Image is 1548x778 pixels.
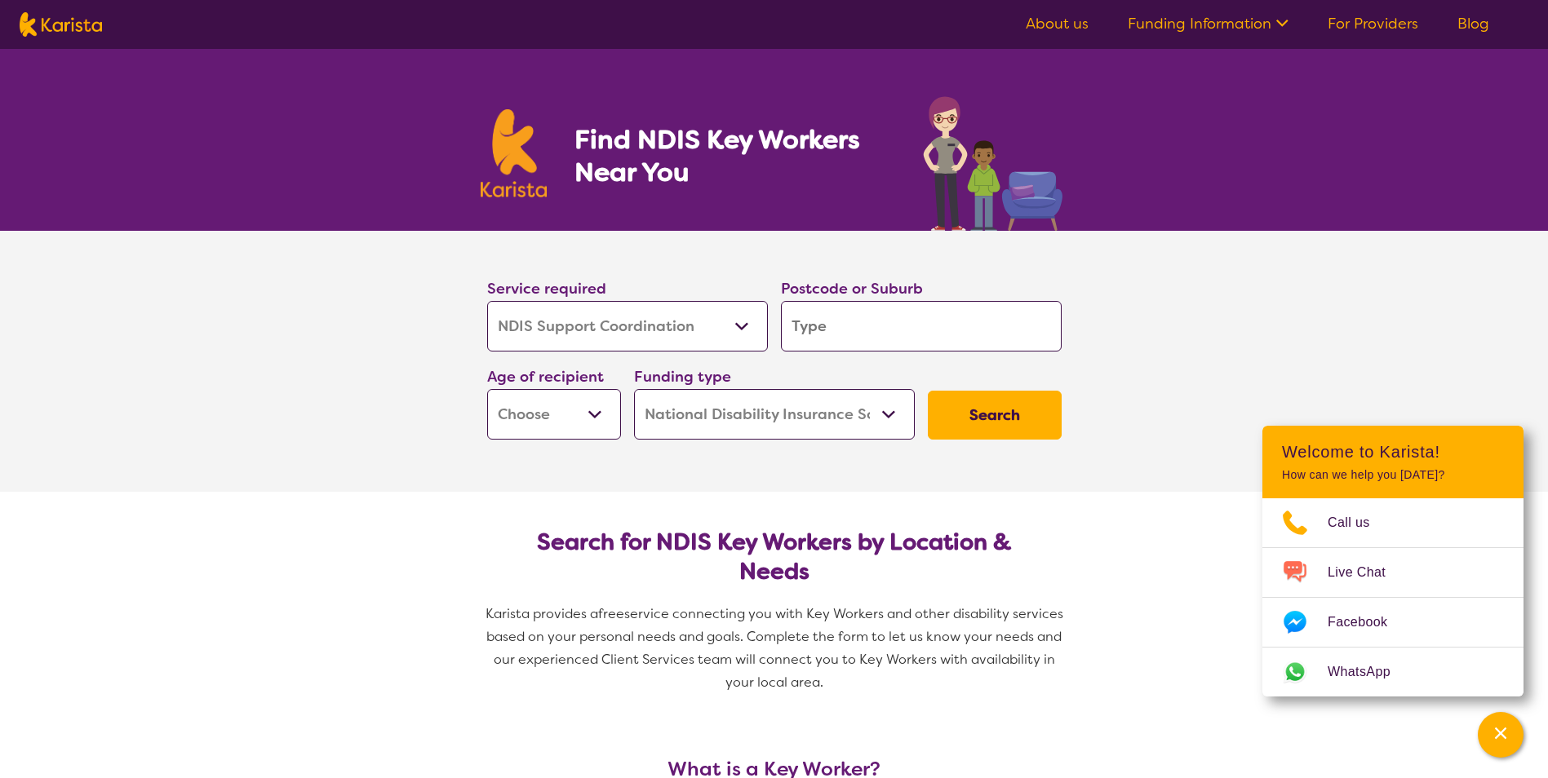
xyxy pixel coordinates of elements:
span: Live Chat [1328,560,1405,585]
label: Funding type [634,367,731,387]
h2: Welcome to Karista! [1282,442,1504,462]
span: Call us [1328,511,1390,535]
ul: Choose channel [1262,498,1524,696]
span: service connecting you with Key Workers and other disability services based on your personal need... [486,605,1067,691]
a: Blog [1457,14,1489,33]
button: Channel Menu [1478,712,1524,758]
p: How can we help you [DATE]? [1282,468,1504,482]
h1: Find NDIS Key Workers Near You [574,123,890,188]
label: Service required [487,279,606,298]
label: Postcode or Suburb [781,279,923,298]
button: Search [928,391,1062,440]
a: Funding Information [1128,14,1289,33]
h2: Search for NDIS Key Workers by Location & Needs [500,528,1049,586]
a: About us [1026,14,1089,33]
img: Karista logo [481,109,548,197]
span: free [598,605,624,622]
a: Web link opens in a new tab. [1262,648,1524,696]
img: Karista logo [20,12,102,37]
label: Age of recipient [487,367,604,387]
span: Facebook [1328,610,1407,634]
span: WhatsApp [1328,660,1410,684]
a: For Providers [1328,14,1418,33]
div: Channel Menu [1262,426,1524,696]
input: Type [781,301,1062,351]
img: key-worker [919,88,1068,231]
span: Karista provides a [486,605,598,622]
